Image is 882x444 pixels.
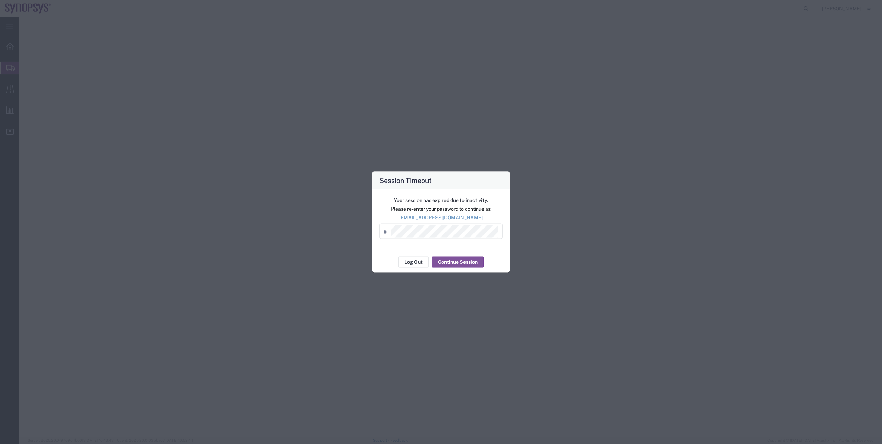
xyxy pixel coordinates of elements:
[379,197,503,204] p: Your session has expired due to inactivity.
[379,205,503,213] p: Please re-enter your password to continue as:
[379,214,503,221] p: [EMAIL_ADDRESS][DOMAIN_NAME]
[398,257,429,268] button: Log Out
[379,175,432,185] h4: Session Timeout
[432,257,484,268] button: Continue Session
